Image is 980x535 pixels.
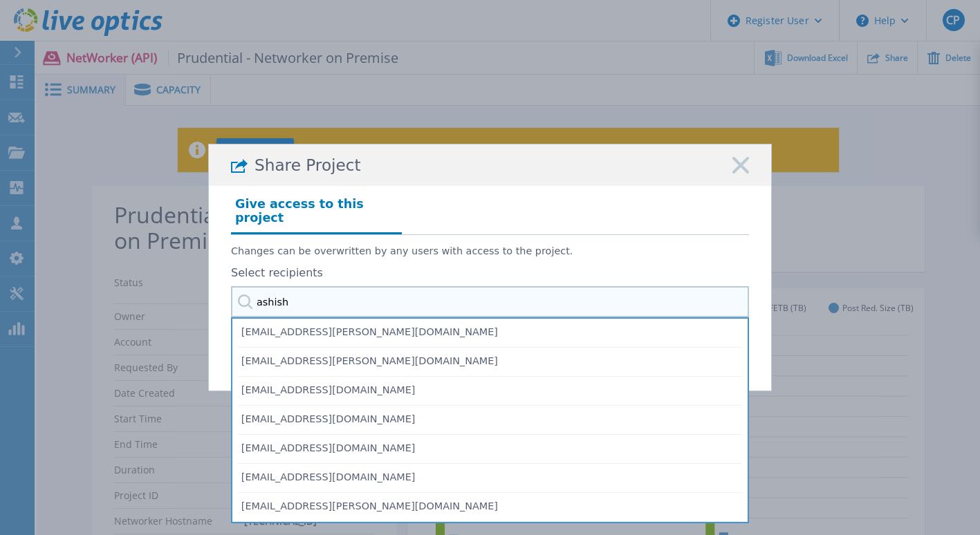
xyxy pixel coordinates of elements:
[231,245,749,257] p: Changes can be overwritten by any users with access to the project.
[238,406,742,435] li: [EMAIL_ADDRESS][DOMAIN_NAME]
[238,377,742,406] li: [EMAIL_ADDRESS][DOMAIN_NAME]
[255,156,361,175] span: Share Project
[238,319,742,348] li: [EMAIL_ADDRESS][PERSON_NAME][DOMAIN_NAME]
[231,286,749,317] input: Enter email address
[231,193,402,234] h4: Give access to this project
[238,348,742,377] li: [EMAIL_ADDRESS][PERSON_NAME][DOMAIN_NAME]
[238,464,742,493] li: [EMAIL_ADDRESS][DOMAIN_NAME]
[238,493,742,522] li: [EMAIL_ADDRESS][PERSON_NAME][DOMAIN_NAME]
[238,435,742,464] li: [EMAIL_ADDRESS][DOMAIN_NAME]
[231,267,749,279] label: Select recipients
